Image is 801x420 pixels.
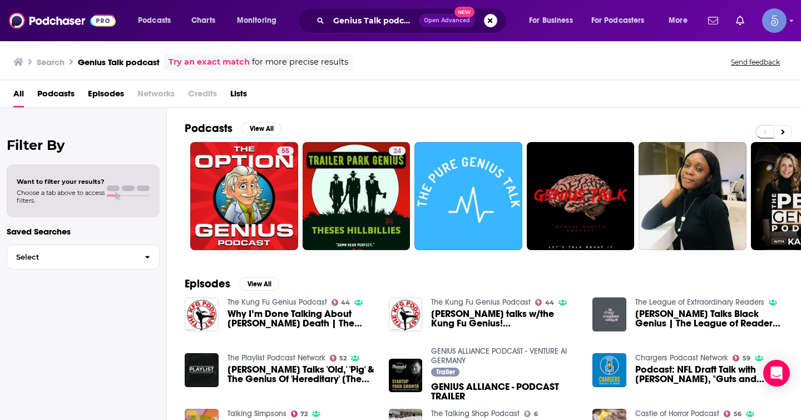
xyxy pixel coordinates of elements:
[237,13,276,28] span: Monitoring
[303,142,411,250] a: 24
[37,85,75,108] a: Podcasts
[591,13,645,28] span: For Podcasters
[341,300,350,305] span: 44
[762,8,787,33] img: User Profile
[424,18,470,23] span: Open Advanced
[17,189,105,204] span: Choose a tab above to access filters.
[431,409,520,418] a: The Talking Shop Podcast
[728,57,783,67] button: Send feedback
[389,359,423,393] img: GENIUS ALLIANCE - PODCAST TRAILER
[300,412,308,417] span: 72
[762,8,787,33] span: Logged in as Spiral5-G1
[635,365,783,384] a: Podcast: NFL Draft Talk with Rob Rang, "Guts and Genius" Author Bob Glauber
[78,57,160,67] h3: Genius Talk podcast
[592,297,626,331] img: Tre Johnson Talks Black Genius | The League of Readers Podcast
[130,12,185,30] button: open menu
[291,411,308,417] a: 72
[137,85,175,108] span: Networks
[635,309,783,328] a: Tre Johnson Talks Black Genius | The League of Readers Podcast
[731,11,749,30] a: Show notifications dropdown
[184,12,222,30] a: Charts
[635,365,783,384] span: Podcast: NFL Draft Talk with [PERSON_NAME], "Guts and Genius" Author [PERSON_NAME]
[185,277,279,291] a: EpisodesView All
[9,10,116,31] img: Podchaser - Follow, Share and Rate Podcasts
[169,56,250,69] a: Try an exact match
[329,12,419,30] input: Search podcasts, credits, & more...
[661,12,701,30] button: open menu
[635,297,764,307] a: The League of Extraordinary Readers
[252,56,348,69] span: for more precise results
[436,369,455,375] span: Trailer
[229,12,291,30] button: open menu
[330,355,347,362] a: 52
[534,412,538,417] span: 6
[228,309,375,328] a: Why I’m Done Talking About Bruce Lee’s Death | The Kung Fu Genius Podcast #112
[88,85,124,108] a: Episodes
[762,8,787,33] button: Show profile menu
[431,309,579,328] a: Richard Norton talks w/the Kung Fu Genius! Sammo, Jackie, David Bowie & MORE! | The KFG Podcast #159
[419,14,475,27] button: Open AdvancedNew
[7,226,160,237] p: Saved Searches
[743,356,750,361] span: 59
[763,360,790,387] div: Open Intercom Messenger
[185,121,281,135] a: PodcastsView All
[669,13,688,28] span: More
[228,365,375,384] span: [PERSON_NAME] Talks 'Old,' 'Pig' & The Genius Of 'Hereditary' [The Playlist Podcast]
[185,277,230,291] h2: Episodes
[545,300,554,305] span: 44
[431,297,531,307] a: The Kung Fu Genius Podcast
[185,121,233,135] h2: Podcasts
[228,365,375,384] a: Alex Wolff Talks 'Old,' 'Pig' & The Genius Of 'Hereditary' [The Playlist Podcast]
[17,178,105,185] span: Want to filter your results?
[529,13,573,28] span: For Business
[13,85,24,108] a: All
[190,142,298,250] a: 55
[635,353,728,363] a: Chargers Podcast Network
[521,12,587,30] button: open menu
[7,245,160,270] button: Select
[7,137,160,153] h2: Filter By
[228,409,286,418] a: Talking Simpsons
[228,297,327,307] a: The Kung Fu Genius Podcast
[188,85,217,108] span: Credits
[277,146,294,155] a: 55
[733,355,750,362] a: 59
[592,353,626,387] img: Podcast: NFL Draft Talk with Rob Rang, "Guts and Genius" Author Bob Glauber
[185,353,219,387] img: Alex Wolff Talks 'Old,' 'Pig' & The Genius Of 'Hereditary' [The Playlist Podcast]
[228,353,325,363] a: The Playlist Podcast Network
[7,253,136,261] span: Select
[185,297,219,331] img: Why I’m Done Talking About Bruce Lee’s Death | The Kung Fu Genius Podcast #112
[230,85,247,108] a: Lists
[389,146,406,155] a: 24
[724,411,741,417] a: 56
[535,299,554,306] a: 44
[228,309,375,328] span: Why I’m Done Talking About [PERSON_NAME] Death | The Kung Fu Genius Podcast #112
[584,12,661,30] button: open menu
[241,122,281,135] button: View All
[431,346,567,365] a: GENIUS ALLIANCE PODCAST - VENTURE AI GERMANY
[138,13,171,28] span: Podcasts
[635,409,719,418] a: Castle of Horror Podcast
[431,309,579,328] span: [PERSON_NAME] talks w/the Kung Fu Genius! [PERSON_NAME], [PERSON_NAME] & MORE! | The KFG Podcast ...
[635,309,783,328] span: [PERSON_NAME] Talks Black Genius | The League of Readers Podcast
[389,297,423,331] img: Richard Norton talks w/the Kung Fu Genius! Sammo, Jackie, David Bowie & MORE! | The KFG Podcast #159
[239,277,279,291] button: View All
[332,299,350,306] a: 44
[524,411,538,417] a: 6
[393,146,401,157] span: 24
[734,412,741,417] span: 56
[454,7,474,17] span: New
[704,11,723,30] a: Show notifications dropdown
[431,382,579,401] a: GENIUS ALLIANCE - PODCAST TRAILER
